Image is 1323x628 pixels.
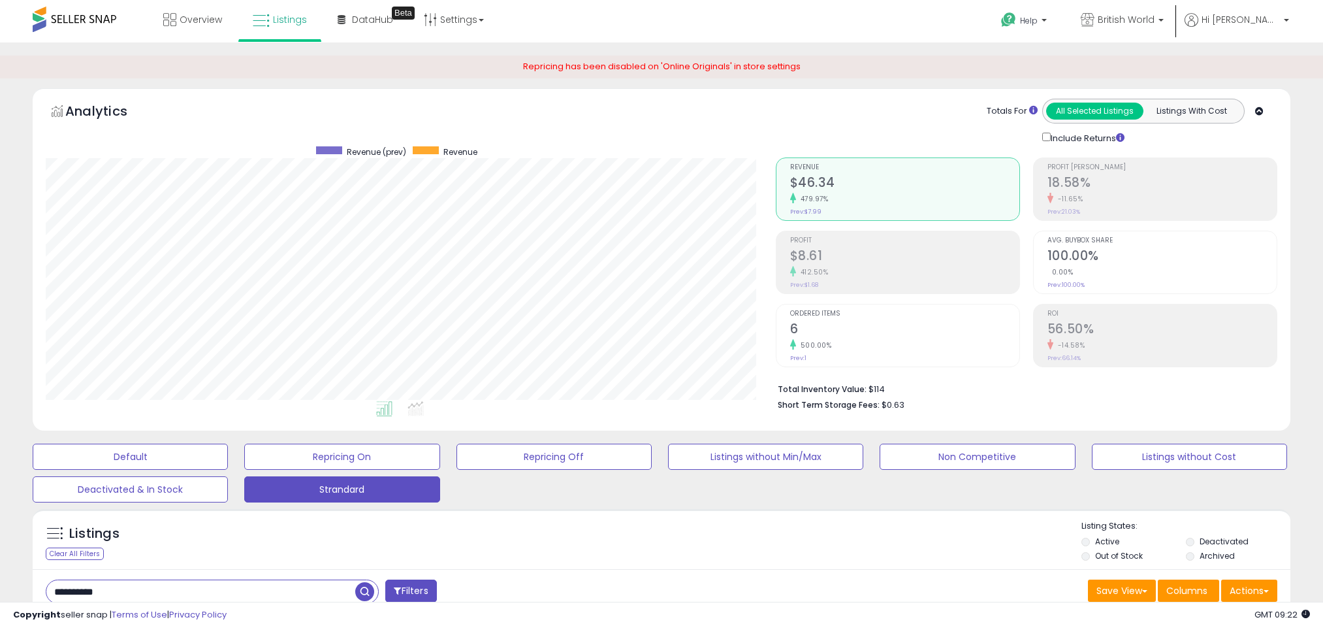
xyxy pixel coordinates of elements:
small: Prev: 100.00% [1047,281,1085,289]
span: Profit [790,237,1019,244]
small: 479.97% [796,194,829,204]
h2: 56.50% [1047,322,1277,339]
button: Deactivated & In Stock [33,476,228,503]
b: Short Term Storage Fees: [778,399,880,410]
div: seller snap | | [13,609,227,621]
button: Listings With Cost [1143,103,1240,120]
h5: Listings [69,525,120,543]
span: Revenue [790,164,1019,171]
p: Listing States: [1081,520,1290,533]
div: Include Returns [1032,130,1140,145]
span: Ordered Items [790,310,1019,318]
button: Listings without Min/Max [668,444,863,470]
small: 500.00% [796,340,832,350]
button: Non Competitive [880,444,1075,470]
small: Prev: 21.03% [1047,208,1080,216]
h2: $46.34 [790,175,1019,193]
h2: $8.61 [790,248,1019,266]
span: Repricing has been disabled on 'Online Originals' in store settings [523,60,801,73]
h2: 6 [790,322,1019,339]
button: Save View [1088,580,1156,602]
button: Default [33,444,228,470]
h2: 18.58% [1047,175,1277,193]
a: Privacy Policy [169,608,227,621]
label: Archived [1200,550,1235,561]
small: Prev: $7.99 [790,208,821,216]
a: Hi [PERSON_NAME] [1185,13,1289,42]
small: 0.00% [1047,267,1074,277]
small: 412.50% [796,267,829,277]
span: Help [1020,15,1038,26]
div: Tooltip anchor [392,7,415,20]
span: Avg. Buybox Share [1047,237,1277,244]
span: Hi [PERSON_NAME] [1202,13,1280,26]
span: Listings [273,13,307,26]
small: -11.65% [1053,194,1083,204]
label: Deactivated [1200,536,1249,547]
button: Strandard [244,476,439,503]
h2: 100.00% [1047,248,1277,266]
span: Profit [PERSON_NAME] [1047,164,1277,171]
small: Prev: 1 [790,354,806,362]
span: DataHub [352,13,393,26]
button: Columns [1158,580,1219,602]
button: All Selected Listings [1046,103,1143,120]
button: Repricing On [244,444,439,470]
span: Revenue (prev) [347,146,406,157]
h5: Analytics [65,102,153,124]
label: Out of Stock [1095,550,1143,561]
button: Repricing Off [456,444,652,470]
div: Totals For [987,105,1038,118]
span: Revenue [443,146,477,157]
span: British World [1098,13,1155,26]
span: 2025-10-14 09:22 GMT [1254,608,1310,621]
span: Overview [180,13,222,26]
button: Listings without Cost [1092,444,1287,470]
small: Prev: $1.68 [790,281,818,289]
div: Clear All Filters [46,548,104,560]
a: Help [991,2,1060,42]
button: Actions [1221,580,1277,602]
label: Active [1095,536,1119,547]
span: $0.63 [882,399,904,411]
span: ROI [1047,310,1277,318]
button: Filters [385,580,436,603]
strong: Copyright [13,608,61,621]
small: Prev: 66.14% [1047,354,1081,362]
li: $114 [778,380,1267,396]
a: Terms of Use [112,608,167,621]
i: Get Help [1000,12,1017,28]
span: Columns [1166,584,1207,597]
b: Total Inventory Value: [778,384,867,395]
small: -14.58% [1053,340,1085,350]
